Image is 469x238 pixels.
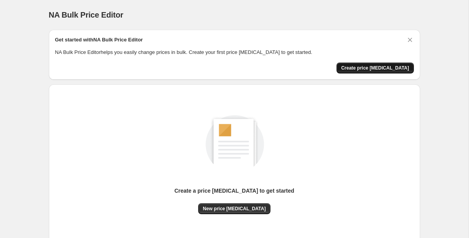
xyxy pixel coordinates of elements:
span: NA Bulk Price Editor [49,11,124,19]
p: NA Bulk Price Editor helps you easily change prices in bulk. Create your first price [MEDICAL_DAT... [55,48,414,56]
p: Create a price [MEDICAL_DATA] to get started [174,187,294,195]
span: New price [MEDICAL_DATA] [203,206,266,212]
button: New price [MEDICAL_DATA] [198,203,270,214]
button: Create price change job [337,63,414,73]
span: Create price [MEDICAL_DATA] [341,65,409,71]
h2: Get started with NA Bulk Price Editor [55,36,143,44]
button: Dismiss card [406,36,414,44]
